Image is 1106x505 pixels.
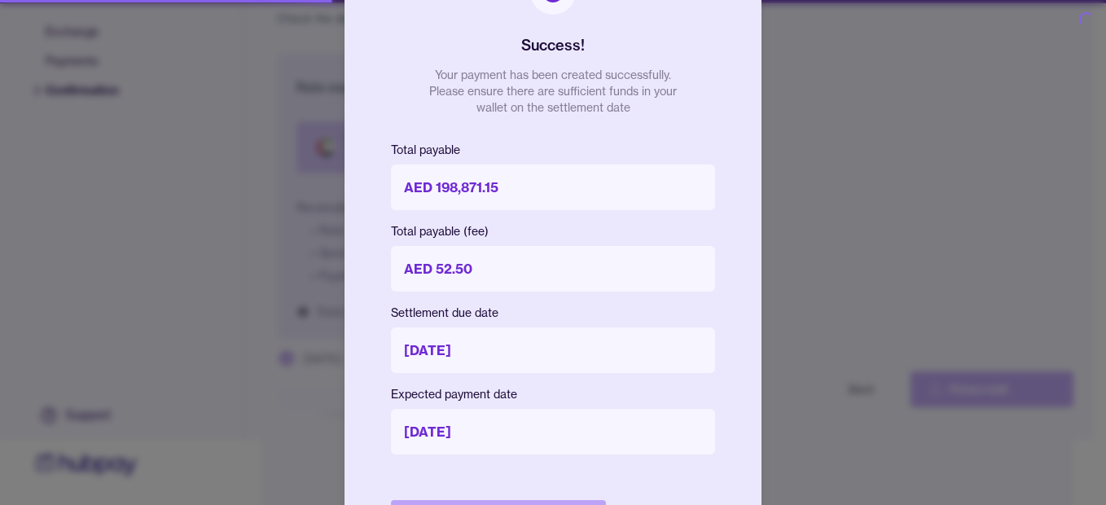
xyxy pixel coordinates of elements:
h2: Success! [521,34,585,57]
p: [DATE] [391,409,715,455]
p: Your payment has been created successfully. Please ensure there are sufficient funds in your wall... [423,67,683,116]
p: Expected payment date [391,386,715,402]
p: Total payable [391,142,715,158]
p: Settlement due date [391,305,715,321]
p: AED 52.50 [391,246,715,292]
p: [DATE] [391,327,715,373]
p: AED 198,871.15 [391,165,715,210]
p: Total payable (fee) [391,223,715,239]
